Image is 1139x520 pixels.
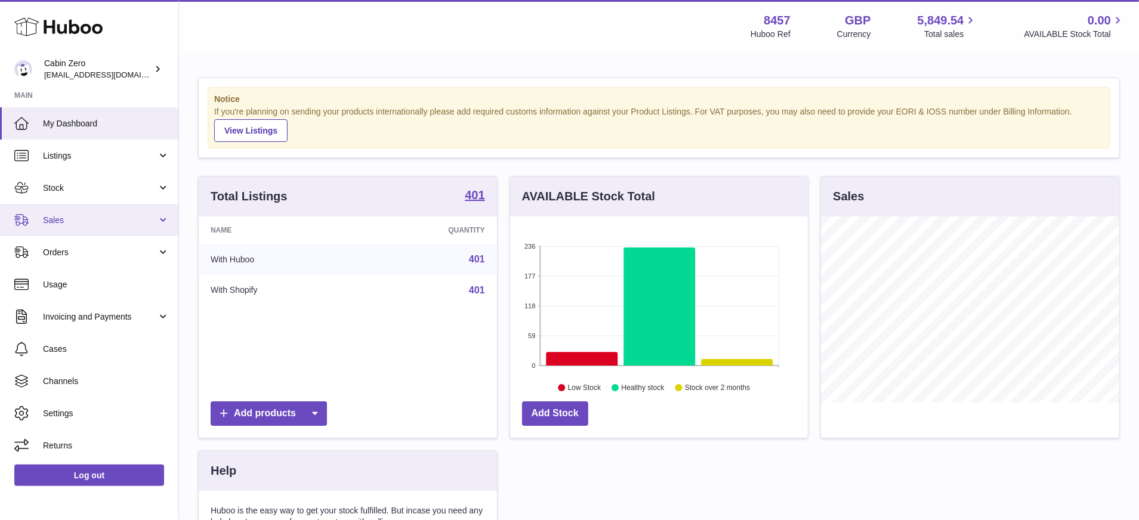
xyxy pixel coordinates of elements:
text: 0 [532,362,535,369]
a: 0.00 AVAILABLE Stock Total [1024,13,1125,40]
text: 236 [524,243,535,250]
h3: Sales [833,188,864,205]
strong: 8457 [764,13,791,29]
span: 0.00 [1088,13,1111,29]
strong: 401 [465,189,484,201]
span: Returns [43,440,169,451]
strong: Notice [214,94,1104,105]
span: Usage [43,279,169,290]
div: Huboo Ref [751,29,791,40]
span: Sales [43,215,157,226]
span: Cases [43,343,169,355]
div: If you're planning on sending your products internationally please add required customs informati... [214,106,1104,142]
span: [EMAIL_ADDRESS][DOMAIN_NAME] [44,70,175,79]
text: Stock over 2 months [685,383,750,392]
div: Currency [837,29,871,40]
text: 177 [524,273,535,280]
span: Orders [43,247,157,258]
a: 401 [465,189,484,203]
th: Quantity [359,216,496,244]
span: Invoicing and Payments [43,311,157,323]
a: Add products [211,401,327,426]
span: Settings [43,408,169,419]
a: Add Stock [522,401,588,426]
span: My Dashboard [43,118,169,129]
span: Stock [43,182,157,194]
a: 5,849.54 Total sales [918,13,978,40]
span: 5,849.54 [918,13,964,29]
h3: Total Listings [211,188,288,205]
div: Cabin Zero [44,58,152,81]
span: AVAILABLE Stock Total [1024,29,1125,40]
h3: AVAILABLE Stock Total [522,188,655,205]
td: With Huboo [199,244,359,275]
span: Channels [43,376,169,387]
span: Listings [43,150,157,162]
text: Low Stock [568,383,601,392]
text: 118 [524,302,535,309]
a: 401 [469,254,485,264]
a: View Listings [214,119,288,142]
a: Log out [14,465,164,486]
a: 401 [469,285,485,295]
th: Name [199,216,359,244]
text: Healthy stock [621,383,665,392]
td: With Shopify [199,275,359,306]
img: huboo@cabinzero.com [14,60,32,78]
strong: GBP [845,13,871,29]
text: 59 [528,332,535,339]
h3: Help [211,463,236,479]
span: Total sales [924,29,977,40]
